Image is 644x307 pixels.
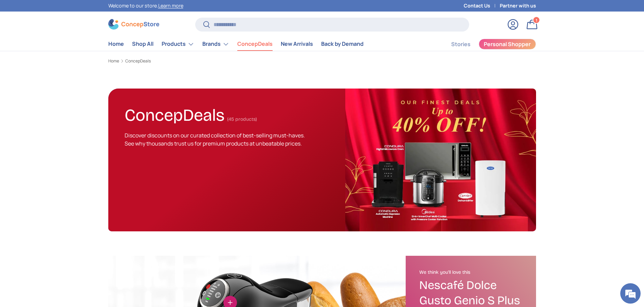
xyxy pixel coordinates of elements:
[125,102,224,125] h1: ConcepDeals
[108,37,124,51] a: Home
[281,37,313,51] a: New Arrivals
[108,37,364,51] nav: Primary
[132,37,153,51] a: Shop All
[419,269,522,275] h2: We think you'll love this
[479,39,536,50] a: Personal Shopper
[108,59,119,63] a: Home
[108,2,183,9] p: Welcome to our store.
[162,37,194,51] a: Products
[321,37,364,51] a: Back by Demand
[108,19,159,30] img: ConcepStore
[158,37,198,51] summary: Products
[500,2,536,9] a: Partner with us
[484,41,531,47] span: Personal Shopper
[345,89,536,231] img: ConcepDeals
[125,132,305,147] span: Discover discounts on our curated collection of best-selling must-haves. See why thousands trust ...
[535,17,537,22] span: 1
[227,116,257,122] span: (45 products)
[125,59,151,63] a: ConcepDeals
[464,2,500,9] a: Contact Us
[435,37,536,51] nav: Secondary
[451,38,471,51] a: Stories
[108,58,536,64] nav: Breadcrumbs
[202,37,229,51] a: Brands
[237,37,273,51] a: ConcepDeals
[158,2,183,9] a: Learn more
[198,37,233,51] summary: Brands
